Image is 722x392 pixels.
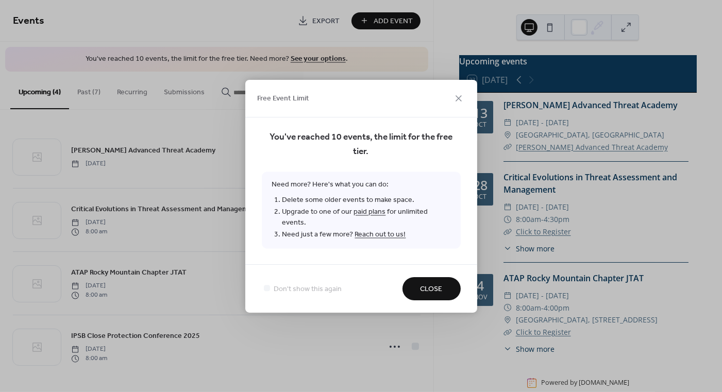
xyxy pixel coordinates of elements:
[262,172,461,248] span: Need more? Here's what you can do:
[262,130,461,159] span: You've reached 10 events, the limit for the free tier.
[282,194,450,206] li: Delete some older events to make space.
[274,284,342,295] span: Don't show this again
[355,228,406,242] a: Reach out to us!
[282,229,450,241] li: Need just a few more?
[282,206,450,229] li: Upgrade to one of our for unlimited events.
[258,94,310,105] span: Free Event Limit
[421,284,443,295] span: Close
[354,205,386,219] a: paid plans
[402,277,461,300] button: Close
